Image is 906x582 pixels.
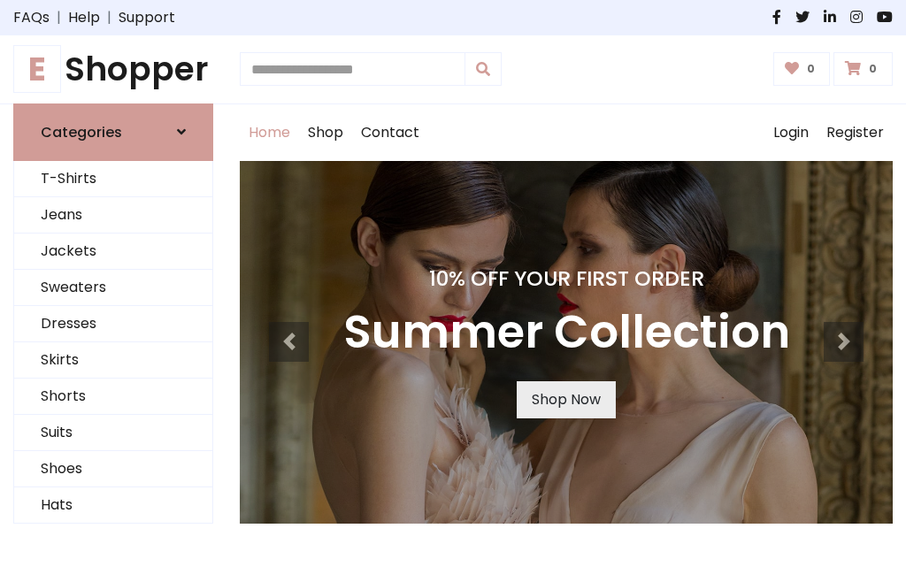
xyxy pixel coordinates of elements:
a: Sweaters [14,270,212,306]
span: 0 [802,61,819,77]
a: Register [818,104,893,161]
h4: 10% Off Your First Order [343,266,790,291]
a: Jeans [14,197,212,234]
a: Support [119,7,175,28]
span: | [100,7,119,28]
a: Contact [352,104,428,161]
a: T-Shirts [14,161,212,197]
a: Skirts [14,342,212,379]
span: E [13,45,61,93]
a: Shorts [14,379,212,415]
h3: Summer Collection [343,305,790,360]
a: Jackets [14,234,212,270]
span: 0 [864,61,881,77]
a: Shop Now [517,381,616,418]
a: Help [68,7,100,28]
a: Shop [299,104,352,161]
h1: Shopper [13,50,213,89]
a: Categories [13,103,213,161]
a: Login [764,104,818,161]
a: Home [240,104,299,161]
a: 0 [833,52,893,86]
h6: Categories [41,124,122,141]
a: 0 [773,52,831,86]
a: Suits [14,415,212,451]
span: | [50,7,68,28]
a: Shoes [14,451,212,487]
a: Dresses [14,306,212,342]
a: EShopper [13,50,213,89]
a: Hats [14,487,212,524]
a: FAQs [13,7,50,28]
